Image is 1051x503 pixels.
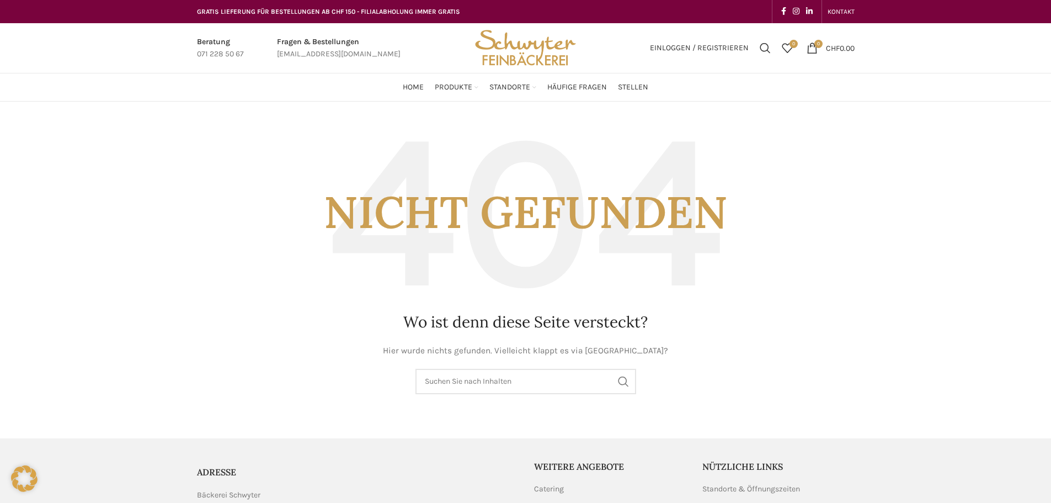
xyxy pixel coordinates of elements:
span: Produkte [435,82,472,93]
span: KONTAKT [828,8,855,15]
span: ADRESSE [197,467,236,478]
span: 0 [814,40,823,48]
a: KONTAKT [828,1,855,23]
a: Home [403,76,424,98]
span: Häufige Fragen [547,82,607,93]
span: Home [403,82,424,93]
a: Catering [534,484,565,495]
div: Secondary navigation [822,1,860,23]
a: Instagram social link [789,4,803,19]
a: Linkedin social link [803,4,816,19]
a: Stellen [618,76,648,98]
span: Bäckerei Schwyter [197,489,260,501]
div: Main navigation [191,76,860,98]
h5: Weitere Angebote [534,460,686,473]
bdi: 0.00 [826,43,855,52]
span: Einloggen / Registrieren [650,44,749,52]
a: Produkte [435,76,478,98]
a: Site logo [471,43,579,52]
span: CHF [826,43,840,52]
a: Standorte & Öffnungszeiten [702,484,801,495]
span: Standorte [489,82,530,93]
span: GRATIS LIEFERUNG FÜR BESTELLUNGEN AB CHF 150 - FILIALABHOLUNG IMMER GRATIS [197,8,460,15]
input: Suchen [415,369,636,394]
a: Einloggen / Registrieren [644,37,754,59]
img: Bäckerei Schwyter [471,23,579,73]
span: Stellen [618,82,648,93]
a: Facebook social link [778,4,789,19]
a: Infobox link [277,36,401,61]
a: Standorte [489,76,536,98]
p: Hier wurde nichts gefunden. Vielleicht klappt es via [GEOGRAPHIC_DATA]? [197,344,855,358]
a: Infobox link [197,36,244,61]
a: Suchen [754,37,776,59]
h5: Nützliche Links [702,460,855,473]
h1: Wo ist denn diese Seite versteckt? [197,311,855,333]
span: 0 [789,40,798,48]
h3: Nicht gefunden [197,124,855,300]
a: 0 [776,37,798,59]
div: Meine Wunschliste [776,37,798,59]
a: 0 CHF0.00 [801,37,860,59]
a: Häufige Fragen [547,76,607,98]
